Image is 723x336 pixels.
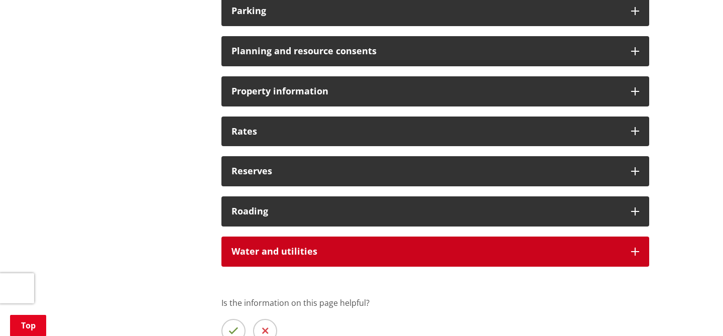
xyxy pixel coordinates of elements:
[231,247,621,257] h3: Water and utilities
[231,46,621,56] h3: Planning and resource consents
[231,6,621,16] h3: Parking
[677,294,713,330] iframe: Messenger Launcher
[231,86,621,96] h3: Property information
[231,166,621,176] h3: Reserves
[221,297,649,309] p: Is the information on this page helpful?
[10,315,46,336] a: Top
[231,206,621,216] h3: Roading
[231,127,621,137] h3: Rates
